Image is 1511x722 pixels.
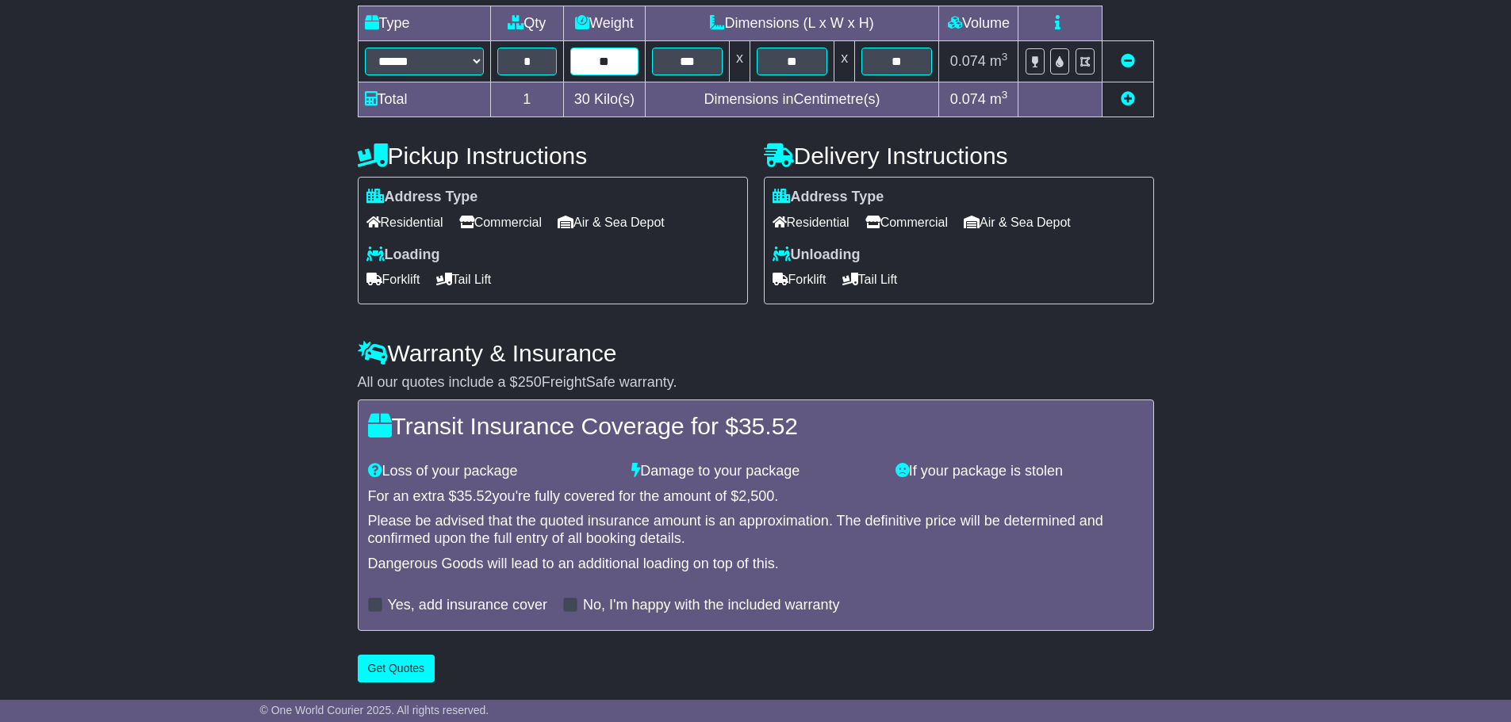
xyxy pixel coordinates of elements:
[518,374,542,390] span: 250
[564,6,646,41] td: Weight
[358,143,748,169] h4: Pickup Instructions
[358,340,1154,366] h4: Warranty & Insurance
[366,189,478,206] label: Address Type
[358,374,1154,392] div: All our quotes include a $ FreightSafe warranty.
[729,41,750,82] td: x
[990,91,1008,107] span: m
[360,463,624,480] div: Loss of your package
[834,41,855,82] td: x
[773,189,884,206] label: Address Type
[436,267,492,292] span: Tail Lift
[558,210,665,235] span: Air & Sea Depot
[366,267,420,292] span: Forklift
[358,82,490,117] td: Total
[490,82,564,117] td: 1
[939,6,1018,41] td: Volume
[645,82,939,117] td: Dimensions in Centimetre(s)
[368,488,1144,506] div: For an extra $ you're fully covered for the amount of $ .
[990,53,1008,69] span: m
[388,597,547,614] label: Yes, add insurance cover
[366,210,443,235] span: Residential
[950,91,986,107] span: 0.074
[457,488,493,504] span: 35.52
[490,6,564,41] td: Qty
[773,246,861,264] label: Unloading
[564,82,646,117] td: Kilo(s)
[645,6,939,41] td: Dimensions (L x W x H)
[738,488,774,504] span: 2,500
[368,556,1144,573] div: Dangerous Goods will lead to an additional loading on top of this.
[358,655,435,682] button: Get Quotes
[368,413,1144,439] h4: Transit Insurance Coverage for $
[773,210,849,235] span: Residential
[623,463,888,480] div: Damage to your package
[358,6,490,41] td: Type
[1121,53,1135,69] a: Remove this item
[368,513,1144,547] div: Please be advised that the quoted insurance amount is an approximation. The definitive price will...
[1002,51,1008,63] sup: 3
[366,246,440,264] label: Loading
[950,53,986,69] span: 0.074
[583,597,840,614] label: No, I'm happy with the included warranty
[764,143,1154,169] h4: Delivery Instructions
[865,210,948,235] span: Commercial
[964,210,1071,235] span: Air & Sea Depot
[1121,91,1135,107] a: Add new item
[260,704,489,716] span: © One World Courier 2025. All rights reserved.
[842,267,898,292] span: Tail Lift
[888,463,1152,480] div: If your package is stolen
[459,210,542,235] span: Commercial
[1002,89,1008,101] sup: 3
[574,91,590,107] span: 30
[773,267,826,292] span: Forklift
[738,413,798,439] span: 35.52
